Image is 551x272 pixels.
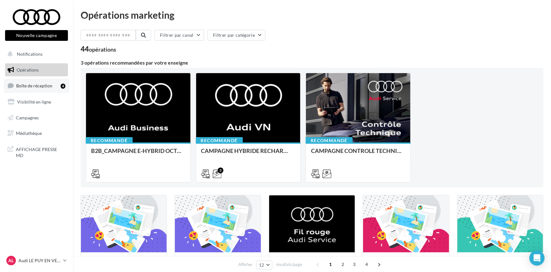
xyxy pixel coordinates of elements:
[208,30,265,41] button: Filtrer par catégorie
[91,148,185,160] div: B2B_CAMPAGNE E-HYBRID OCTOBRE
[4,127,69,140] a: Médiathèque
[86,137,133,144] div: Recommandé
[196,137,243,144] div: Recommandé
[306,137,353,144] div: Recommandé
[259,263,264,268] span: 12
[362,259,372,269] span: 4
[16,115,39,120] span: Campagnes
[81,46,116,53] div: 44
[5,30,68,41] button: Nouvelle campagne
[17,99,51,104] span: Visibilité en ligne
[4,47,67,61] button: Notifications
[81,10,543,20] div: Opérations marketing
[16,145,65,159] span: AFFICHAGE PRESSE MD
[218,168,223,173] div: 3
[311,148,405,160] div: CAMPAGNE CONTROLE TECHNIQUE 25€ OCTOBRE
[238,262,253,268] span: Afficher
[338,259,348,269] span: 2
[17,51,43,57] span: Notifications
[89,47,116,52] div: opérations
[155,30,204,41] button: Filtrer par canal
[349,259,360,269] span: 3
[81,60,543,65] div: 3 opérations recommandées par votre enseigne
[9,257,14,264] span: AL
[256,261,272,269] button: 12
[4,63,69,77] a: Opérations
[18,257,61,264] p: Audi LE PUY EN VELAY
[4,79,69,92] a: Boîte de réception4
[4,142,69,161] a: AFFICHAGE PRESSE MD
[5,255,68,267] a: AL Audi LE PUY EN VELAY
[326,259,336,269] span: 1
[276,262,302,268] span: résultats/page
[4,111,69,124] a: Campagnes
[61,84,65,89] div: 4
[4,95,69,109] a: Visibilité en ligne
[201,148,295,160] div: CAMPAGNE HYBRIDE RECHARGEABLE
[16,83,52,88] span: Boîte de réception
[16,130,42,136] span: Médiathèque
[529,250,545,266] div: Open Intercom Messenger
[17,67,39,73] span: Opérations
